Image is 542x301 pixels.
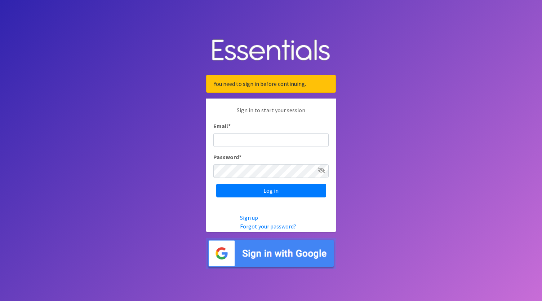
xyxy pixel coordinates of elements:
[240,223,296,230] a: Forgot your password?
[213,153,241,161] label: Password
[216,184,326,197] input: Log in
[228,122,231,130] abbr: required
[206,32,336,69] img: Human Essentials
[213,106,329,122] p: Sign in to start your session
[206,75,336,93] div: You need to sign in before continuing.
[213,122,231,130] label: Email
[206,238,336,269] img: Sign in with Google
[239,153,241,161] abbr: required
[240,214,258,221] a: Sign up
